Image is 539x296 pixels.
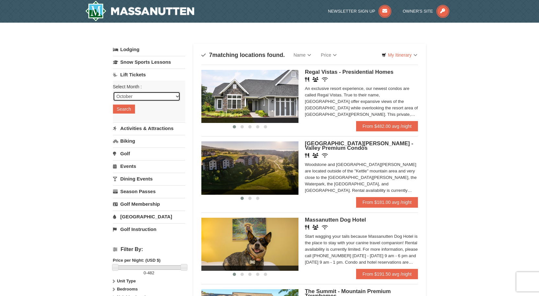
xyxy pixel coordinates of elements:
span: Regal Vistas - Presidential Homes [305,69,394,75]
button: Search [113,104,135,114]
label: - [113,270,185,276]
a: Massanutten Resort [85,1,195,21]
a: From $482.00 avg /night [356,121,418,131]
a: From $181.00 avg /night [356,197,418,207]
a: Owner's Site [403,9,449,14]
h4: Filter By: [113,247,185,252]
a: Season Passes [113,185,185,197]
i: Restaurant [305,153,309,158]
span: 482 [147,270,154,275]
span: Newsletter Sign Up [328,9,375,14]
strong: Bedrooms [117,287,138,291]
a: Lift Tickets [113,69,185,81]
a: Golf Instruction [113,223,185,235]
a: Golf [113,148,185,159]
i: Restaurant [305,77,309,82]
a: From $191.50 avg /night [356,269,418,279]
label: Select Month : [113,83,180,90]
a: Price [316,49,342,61]
i: Wireless Internet (free) [322,153,328,158]
strong: Unit Type [117,279,136,283]
i: Wireless Internet (free) [322,225,328,230]
i: Banquet Facilities [312,77,319,82]
a: [GEOGRAPHIC_DATA] [113,211,185,223]
a: Lodging [113,44,185,55]
span: [GEOGRAPHIC_DATA][PERSON_NAME] - Valley Premium Condos [305,140,413,151]
a: Dining Events [113,173,185,185]
span: 0 [144,270,146,275]
a: Golf Membership [113,198,185,210]
img: Massanutten Resort Logo [85,1,195,21]
a: Name [289,49,316,61]
div: Start wagging your tails because Massanutten Dog Hotel is the place to stay with your canine trav... [305,233,418,266]
span: Owner's Site [403,9,433,14]
i: Banquet Facilities [312,225,319,230]
i: Restaurant [305,225,309,230]
i: Banquet Facilities [312,153,319,158]
a: Biking [113,135,185,147]
div: Woodstone and [GEOGRAPHIC_DATA][PERSON_NAME] are located outside of the "Kettle" mountain area an... [305,161,418,194]
a: Events [113,160,185,172]
strong: Price per Night: (USD $) [113,258,161,263]
a: My Itinerary [377,50,421,60]
span: 7 [209,52,212,58]
h4: matching locations found. [201,52,285,58]
a: Activities & Attractions [113,122,185,134]
a: Snow Sports Lessons [113,56,185,68]
a: Newsletter Sign Up [328,9,391,14]
div: An exclusive resort experience, our newest condos are called Regal Vistas. True to their name, [G... [305,85,418,118]
span: Massanutten Dog Hotel [305,217,366,223]
i: Wireless Internet (free) [322,77,328,82]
